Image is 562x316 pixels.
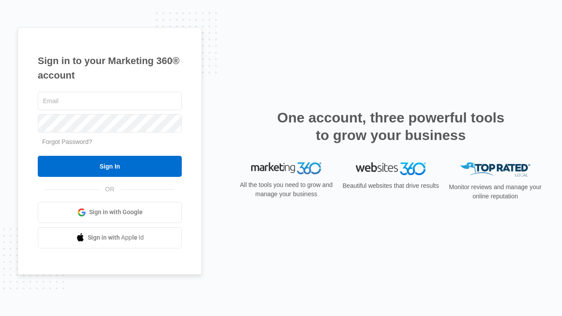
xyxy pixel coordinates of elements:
[460,162,530,177] img: Top Rated Local
[38,227,182,248] a: Sign in with Apple Id
[38,92,182,110] input: Email
[38,156,182,177] input: Sign In
[274,109,507,144] h2: One account, three powerful tools to grow your business
[356,162,426,175] img: Websites 360
[237,180,335,199] p: All the tools you need to grow and manage your business
[88,233,144,242] span: Sign in with Apple Id
[251,162,321,175] img: Marketing 360
[42,138,92,145] a: Forgot Password?
[342,181,440,190] p: Beautiful websites that drive results
[89,208,143,217] span: Sign in with Google
[446,183,544,201] p: Monitor reviews and manage your online reputation
[38,54,182,83] h1: Sign in to your Marketing 360® account
[99,185,121,194] span: OR
[38,202,182,223] a: Sign in with Google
